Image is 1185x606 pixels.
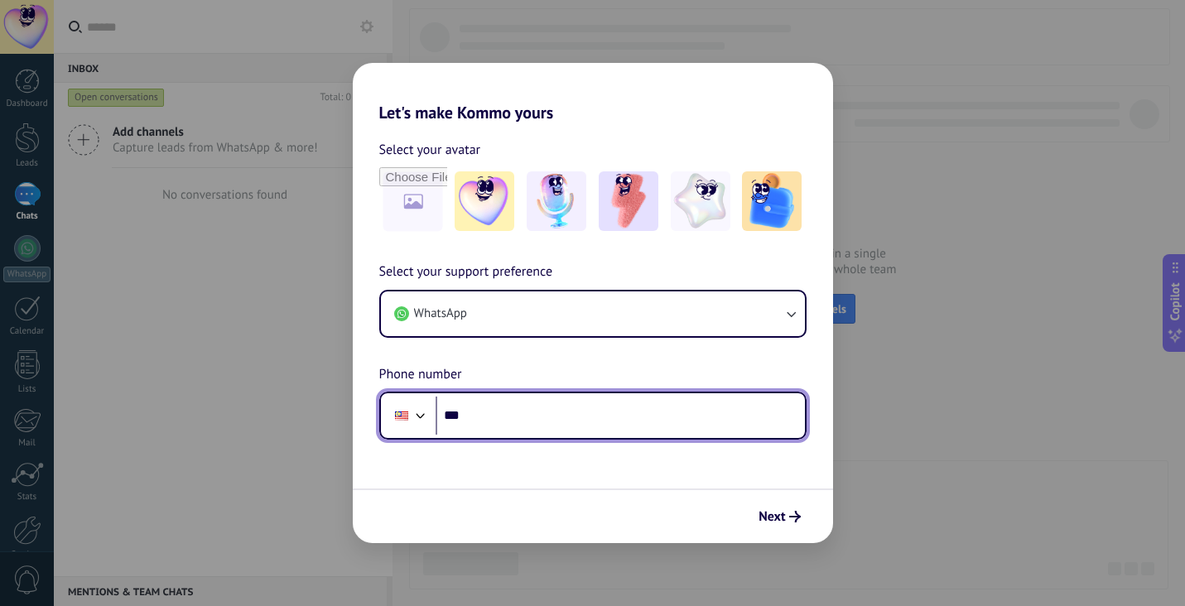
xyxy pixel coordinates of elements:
button: WhatsApp [381,291,805,336]
div: Malaysia: + 60 [386,398,417,433]
span: Phone number [379,364,462,386]
img: -4.jpeg [671,171,730,231]
span: WhatsApp [414,305,467,322]
span: Select your support preference [379,262,553,283]
img: -1.jpeg [455,171,514,231]
img: -2.jpeg [527,171,586,231]
h2: Let's make Kommo yours [353,63,833,123]
img: -5.jpeg [742,171,802,231]
img: -3.jpeg [599,171,658,231]
button: Next [751,503,807,531]
span: Next [759,511,785,522]
span: Select your avatar [379,139,481,161]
